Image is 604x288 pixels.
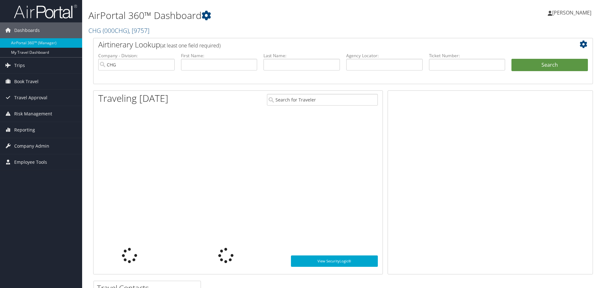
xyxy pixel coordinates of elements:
[103,26,129,35] span: ( 000CHG )
[129,26,149,35] span: , [ 9757 ]
[14,58,25,73] span: Trips
[160,42,220,49] span: (at least one field required)
[14,74,39,89] span: Book Travel
[14,90,47,106] span: Travel Approval
[429,52,505,59] label: Ticket Number:
[346,52,423,59] label: Agency Locator:
[14,154,47,170] span: Employee Tools
[88,9,428,22] h1: AirPortal 360™ Dashboard
[14,4,77,19] img: airportal-logo.png
[14,138,49,154] span: Company Admin
[511,59,588,71] button: Search
[14,22,40,38] span: Dashboards
[267,94,378,106] input: Search for Traveler
[14,122,35,138] span: Reporting
[98,39,546,50] h2: Airtinerary Lookup
[291,255,378,267] a: View SecurityLogic®
[548,3,598,22] a: [PERSON_NAME]
[263,52,340,59] label: Last Name:
[98,92,168,105] h1: Traveling [DATE]
[14,106,52,122] span: Risk Management
[98,52,175,59] label: Company - Division:
[88,26,149,35] a: CHG
[552,9,591,16] span: [PERSON_NAME]
[181,52,257,59] label: First Name:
